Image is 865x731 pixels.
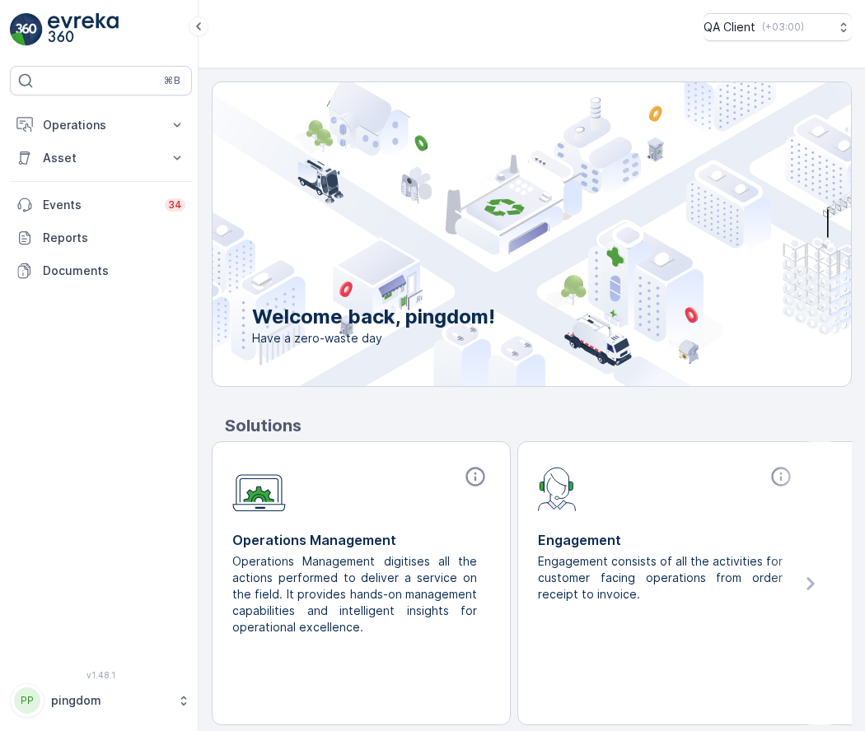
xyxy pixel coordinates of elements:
p: 34 [168,198,182,212]
button: QA Client(+03:00) [704,13,852,41]
img: module-icon [538,465,577,511]
div: PP [14,687,40,714]
p: Solutions [225,413,852,438]
img: logo [10,13,43,46]
p: Documents [43,263,185,279]
p: Reports [43,230,185,246]
a: Documents [10,254,192,287]
img: city illustration [138,82,851,386]
button: PPpingdom [10,683,192,718]
a: Reports [10,221,192,254]
img: module-icon [232,465,286,512]
p: Events [43,197,155,213]
button: Asset [10,142,192,175]
span: Have a zero-waste day [252,330,495,347]
p: Operations Management digitises all the actions performed to deliver a service on the field. It p... [232,553,477,636]
p: QA Client [704,19,755,35]
img: logo_light-DOdMpM7g.png [48,13,119,46]
a: Events34 [10,189,192,221]
p: Asset [43,150,159,166]
p: pingdom [51,692,169,709]
p: ( +03:00 ) [762,21,804,34]
p: Welcome back, pingdom! [252,304,495,330]
p: Engagement [538,530,796,550]
button: Operations [10,109,192,142]
p: Engagement consists of all the activities for customer facing operations from order receipt to in... [538,553,783,603]
p: ⌘B [164,74,180,87]
p: Operations Management [232,530,490,550]
span: v 1.48.1 [10,670,192,680]
p: Operations [43,117,159,133]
